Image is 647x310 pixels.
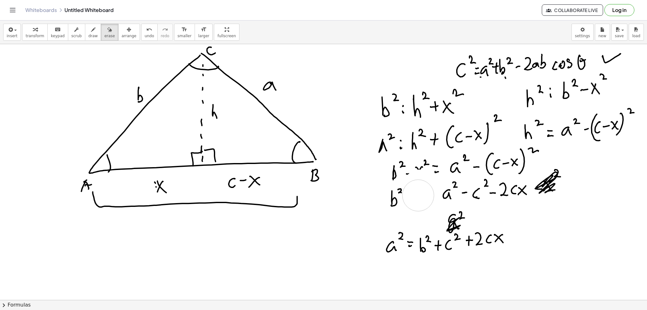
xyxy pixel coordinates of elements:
button: scrub [68,24,85,41]
span: keypad [51,34,65,38]
span: new [598,34,606,38]
span: draw [88,34,98,38]
span: erase [104,34,115,38]
button: insert [3,24,21,41]
span: insert [7,34,17,38]
span: larger [198,34,209,38]
i: undo [146,26,152,33]
span: save [615,34,624,38]
button: undoundo [141,24,158,41]
button: load [629,24,644,41]
span: undo [145,34,154,38]
i: redo [162,26,168,33]
button: erase [101,24,118,41]
button: Log in [604,4,634,16]
i: format_size [201,26,207,33]
span: settings [575,34,590,38]
button: Toggle navigation [8,5,18,15]
span: arrange [122,34,136,38]
span: load [632,34,640,38]
a: Whiteboards [25,7,57,13]
button: transform [22,24,48,41]
button: redoredo [157,24,173,41]
button: fullscreen [214,24,239,41]
button: settings [571,24,594,41]
span: Collaborate Live [547,7,598,13]
i: format_size [181,26,187,33]
span: redo [161,34,169,38]
button: draw [85,24,101,41]
button: Collaborate Live [542,4,603,16]
button: save [611,24,627,41]
button: format_sizelarger [195,24,213,41]
button: keyboardkeypad [47,24,68,41]
button: format_sizesmaller [174,24,195,41]
button: new [595,24,610,41]
span: fullscreen [217,34,236,38]
span: transform [26,34,44,38]
i: keyboard [55,26,61,33]
button: arrange [118,24,140,41]
span: smaller [178,34,191,38]
span: scrub [71,34,82,38]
